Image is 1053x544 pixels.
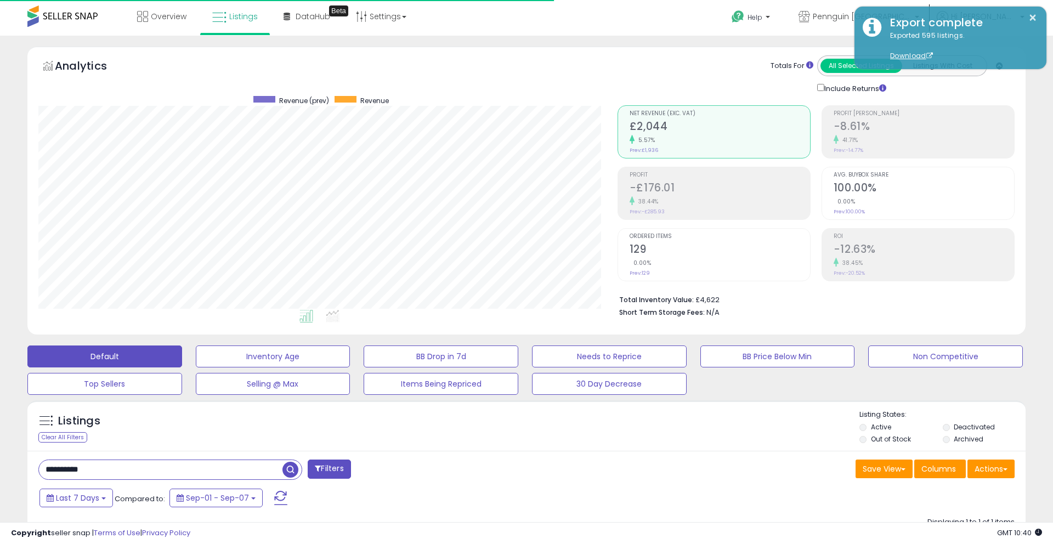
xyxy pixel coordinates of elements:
small: 41.71% [839,136,858,144]
span: Help [748,13,762,22]
span: Profit [630,172,810,178]
a: Help [723,2,781,36]
button: Items Being Repriced [364,373,518,395]
button: Columns [914,460,966,478]
h2: -8.61% [834,120,1014,135]
button: Needs to Reprice [532,345,687,367]
span: DataHub [296,11,330,22]
h5: Analytics [55,58,128,76]
small: 0.00% [834,197,856,206]
small: Prev: £1,936 [630,147,658,154]
h2: -12.63% [834,243,1014,258]
label: Deactivated [954,422,995,432]
button: Filters [308,460,350,479]
div: Displaying 1 to 1 of 1 items [927,517,1015,528]
span: Pennguin [GEOGRAPHIC_DATA] [813,11,912,22]
b: Total Inventory Value: [619,295,694,304]
div: Tooltip anchor [329,5,348,16]
li: £4,622 [619,292,1006,305]
button: Save View [856,460,913,478]
small: Prev: 129 [630,270,650,276]
span: Columns [921,463,956,474]
button: All Selected Listings [820,59,902,73]
a: Privacy Policy [142,528,190,538]
small: 5.57% [635,136,655,144]
h2: -£176.01 [630,182,810,196]
button: Non Competitive [868,345,1023,367]
a: Terms of Use [94,528,140,538]
span: 2025-09-15 10:40 GMT [997,528,1042,538]
h5: Listings [58,413,100,429]
span: ROI [834,234,1014,240]
small: Prev: -20.52% [834,270,865,276]
small: Prev: 100.00% [834,208,865,215]
small: Prev: -14.77% [834,147,863,154]
button: Sep-01 - Sep-07 [169,489,263,507]
button: Inventory Age [196,345,350,367]
button: Actions [967,460,1015,478]
span: Compared to: [115,494,165,504]
small: 38.44% [635,197,659,206]
div: Clear All Filters [38,432,87,443]
div: Totals For [771,61,813,71]
button: Default [27,345,182,367]
span: Sep-01 - Sep-07 [186,492,249,503]
small: Prev: -£285.93 [630,208,665,215]
span: Net Revenue (Exc. VAT) [630,111,810,117]
small: 0.00% [630,259,652,267]
div: Exported 595 listings. [882,31,1038,61]
span: N/A [706,307,720,318]
span: Revenue [360,96,389,105]
strong: Copyright [11,528,51,538]
button: BB Price Below Min [700,345,855,367]
button: 30 Day Decrease [532,373,687,395]
span: Ordered Items [630,234,810,240]
button: Selling @ Max [196,373,350,395]
p: Listing States: [859,410,1025,420]
button: Top Sellers [27,373,182,395]
span: Profit [PERSON_NAME] [834,111,1014,117]
label: Archived [954,434,983,444]
a: Download [890,51,933,60]
h2: £2,044 [630,120,810,135]
span: Last 7 Days [56,492,99,503]
div: Include Returns [809,82,899,94]
span: Overview [151,11,186,22]
b: Short Term Storage Fees: [619,308,705,317]
h2: 100.00% [834,182,1014,196]
span: Avg. Buybox Share [834,172,1014,178]
button: BB Drop in 7d [364,345,518,367]
label: Out of Stock [871,434,911,444]
button: × [1028,11,1037,25]
span: Listings [229,11,258,22]
div: seller snap | | [11,528,190,539]
button: Last 7 Days [39,489,113,507]
h2: 129 [630,243,810,258]
small: 38.45% [839,259,863,267]
i: Get Help [731,10,745,24]
div: Export complete [882,15,1038,31]
label: Active [871,422,891,432]
span: Revenue (prev) [279,96,329,105]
